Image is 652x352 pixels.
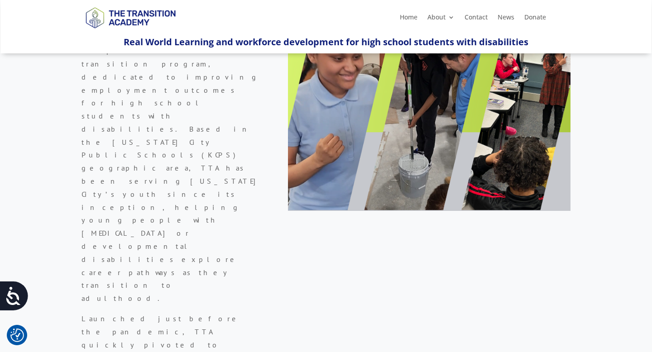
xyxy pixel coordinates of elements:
a: Logo-Noticias [81,27,179,35]
img: Revisit consent button [10,328,24,342]
a: Donate [524,14,546,24]
a: About [427,14,455,24]
span: Real World Learning and workforce development for high school students with disabilities [124,36,528,48]
img: TTA Brand_TTA Primary Logo_Horizontal_Light BG [81,1,179,33]
a: News [498,14,514,24]
a: Contact [465,14,488,24]
a: Home [400,14,417,24]
button: Cookie Settings [10,328,24,342]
